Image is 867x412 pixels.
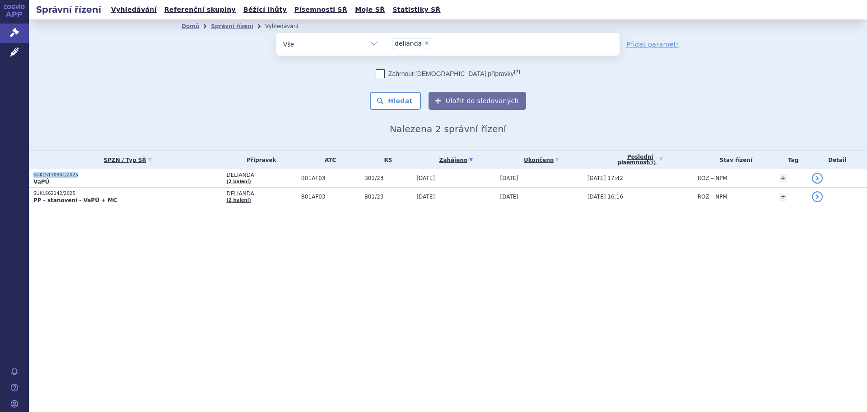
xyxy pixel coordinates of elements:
[779,174,787,182] a: +
[779,193,787,201] a: +
[297,151,360,169] th: ATC
[434,38,439,49] input: delianda
[108,4,159,16] a: Vyhledávání
[424,40,429,46] span: ×
[416,194,435,200] span: [DATE]
[301,175,360,181] span: B01AF03
[352,4,387,16] a: Moje SŘ
[33,197,117,204] strong: PP - stanovení - VaPÚ + MC
[33,172,222,178] p: SUKLS170841/2025
[390,4,443,16] a: Statistiky SŘ
[626,40,679,49] a: Přidat parametr
[364,194,412,200] span: B01/23
[226,172,296,178] span: DELIANDA
[265,19,310,33] li: Vyhledávání
[292,4,350,16] a: Písemnosti SŘ
[500,154,583,166] a: Ukončeno
[514,69,520,75] abbr: (?)
[416,154,495,166] a: Zahájeno
[376,69,520,78] label: Zahrnout [DEMOGRAPHIC_DATA] přípravky
[241,4,289,16] a: Běžící lhůty
[29,3,108,16] h2: Správní řízení
[360,151,412,169] th: RS
[774,151,807,169] th: Tag
[587,194,623,200] span: [DATE] 16:16
[587,151,693,169] a: Poslednípísemnost(?)
[33,179,49,185] strong: VaPÚ
[812,173,823,184] a: detail
[500,175,519,181] span: [DATE]
[693,151,774,169] th: Stav řízení
[698,175,727,181] span: ROZ – NPM
[364,175,412,181] span: B01/23
[226,190,296,197] span: DELIANDA
[649,160,656,166] abbr: (?)
[182,23,199,29] a: Domů
[33,190,222,197] p: SUKLS62142/2025
[807,151,867,169] th: Detail
[226,198,251,203] a: (2 balení)
[587,175,623,181] span: [DATE] 17:42
[500,194,519,200] span: [DATE]
[812,191,823,202] a: detail
[390,123,506,134] span: Nalezena 2 správní řízení
[301,194,360,200] span: B01AF03
[429,92,526,110] button: Uložit do sledovaných
[416,175,435,181] span: [DATE]
[698,194,727,200] span: ROZ – NPM
[162,4,238,16] a: Referenční skupiny
[222,151,296,169] th: Přípravek
[395,40,422,47] span: delianda
[370,92,421,110] button: Hledat
[211,23,253,29] a: Správní řízení
[33,154,222,166] a: SPZN / Typ SŘ
[226,179,251,184] a: (2 balení)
